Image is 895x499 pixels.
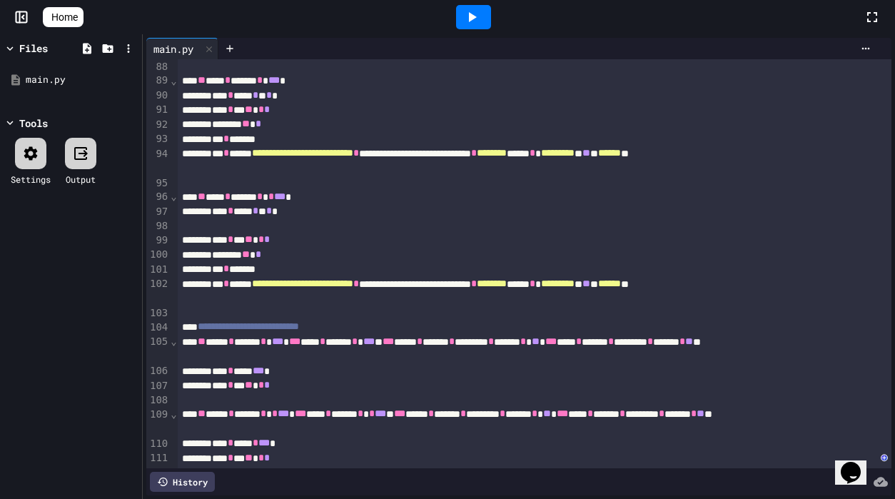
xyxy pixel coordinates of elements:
[146,335,170,364] div: 105
[146,103,170,117] div: 91
[146,147,170,176] div: 94
[11,173,51,186] div: Settings
[170,191,177,202] span: Fold line
[170,336,177,347] span: Fold line
[146,364,170,378] div: 106
[146,248,170,262] div: 100
[26,73,137,87] div: main.py
[146,393,170,408] div: 108
[146,41,201,56] div: main.py
[146,219,170,233] div: 98
[66,173,96,186] div: Output
[146,379,170,393] div: 107
[146,118,170,132] div: 92
[146,38,218,59] div: main.py
[43,7,84,27] a: Home
[170,75,177,86] span: Fold line
[835,442,881,485] iframe: chat widget
[19,116,48,131] div: Tools
[170,408,177,420] span: Fold line
[146,205,170,219] div: 97
[146,233,170,248] div: 99
[146,277,170,306] div: 102
[146,306,170,321] div: 103
[19,41,48,56] div: Files
[150,472,215,492] div: History
[146,451,170,465] div: 111
[146,263,170,277] div: 101
[146,190,170,204] div: 96
[146,132,170,146] div: 93
[146,321,170,335] div: 104
[146,60,170,74] div: 88
[146,176,170,191] div: 95
[146,74,170,88] div: 89
[146,89,170,103] div: 90
[51,10,78,24] span: Home
[146,408,170,437] div: 109
[146,437,170,451] div: 110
